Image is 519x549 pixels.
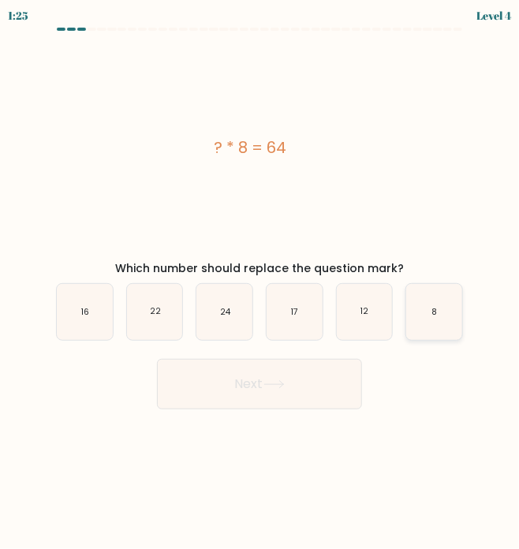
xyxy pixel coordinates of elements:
text: 12 [361,306,369,318]
text: 24 [220,306,231,318]
div: Which number should replace the question mark? [53,260,466,277]
button: Next [157,359,362,409]
text: 17 [292,306,299,318]
text: 8 [432,306,438,318]
text: 16 [81,306,89,318]
div: 1:25 [8,7,28,24]
div: ? * 8 = 64 [43,136,457,159]
text: 22 [150,306,161,318]
div: Level 4 [476,7,511,24]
